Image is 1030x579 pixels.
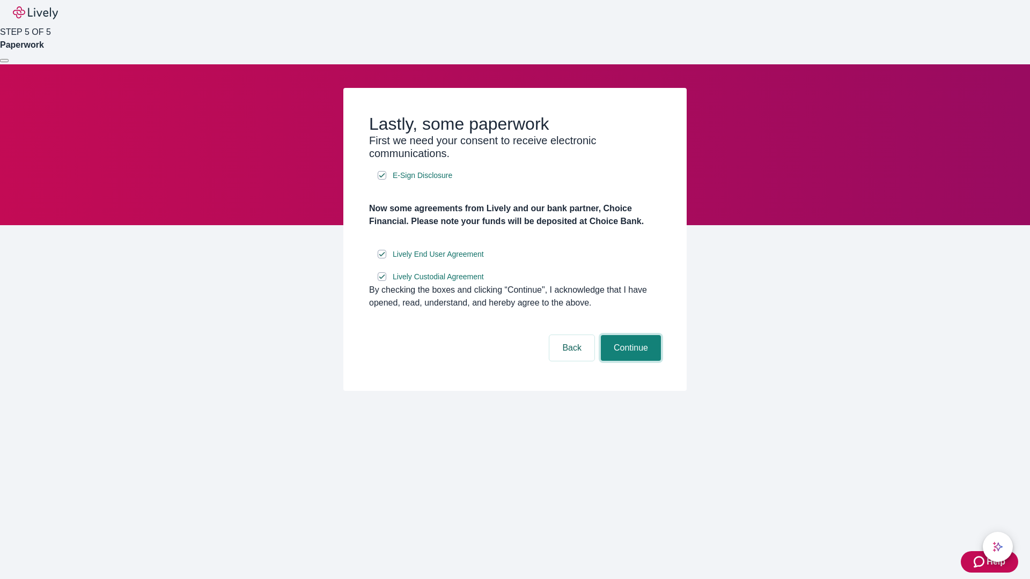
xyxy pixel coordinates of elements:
[974,555,987,568] svg: Zendesk support icon
[369,114,661,134] h2: Lastly, some paperwork
[391,270,486,284] a: e-sign disclosure document
[549,335,594,361] button: Back
[992,541,1003,552] svg: Lively AI Assistant
[393,271,484,283] span: Lively Custodial Agreement
[391,248,486,261] a: e-sign disclosure document
[601,335,661,361] button: Continue
[369,134,661,160] h3: First we need your consent to receive electronic communications.
[393,170,452,181] span: E-Sign Disclosure
[987,555,1005,568] span: Help
[369,284,661,309] div: By checking the boxes and clicking “Continue", I acknowledge that I have opened, read, understand...
[961,551,1018,573] button: Zendesk support iconHelp
[983,532,1013,562] button: chat
[13,6,58,19] img: Lively
[369,202,661,228] h4: Now some agreements from Lively and our bank partner, Choice Financial. Please note your funds wi...
[391,169,454,182] a: e-sign disclosure document
[393,249,484,260] span: Lively End User Agreement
